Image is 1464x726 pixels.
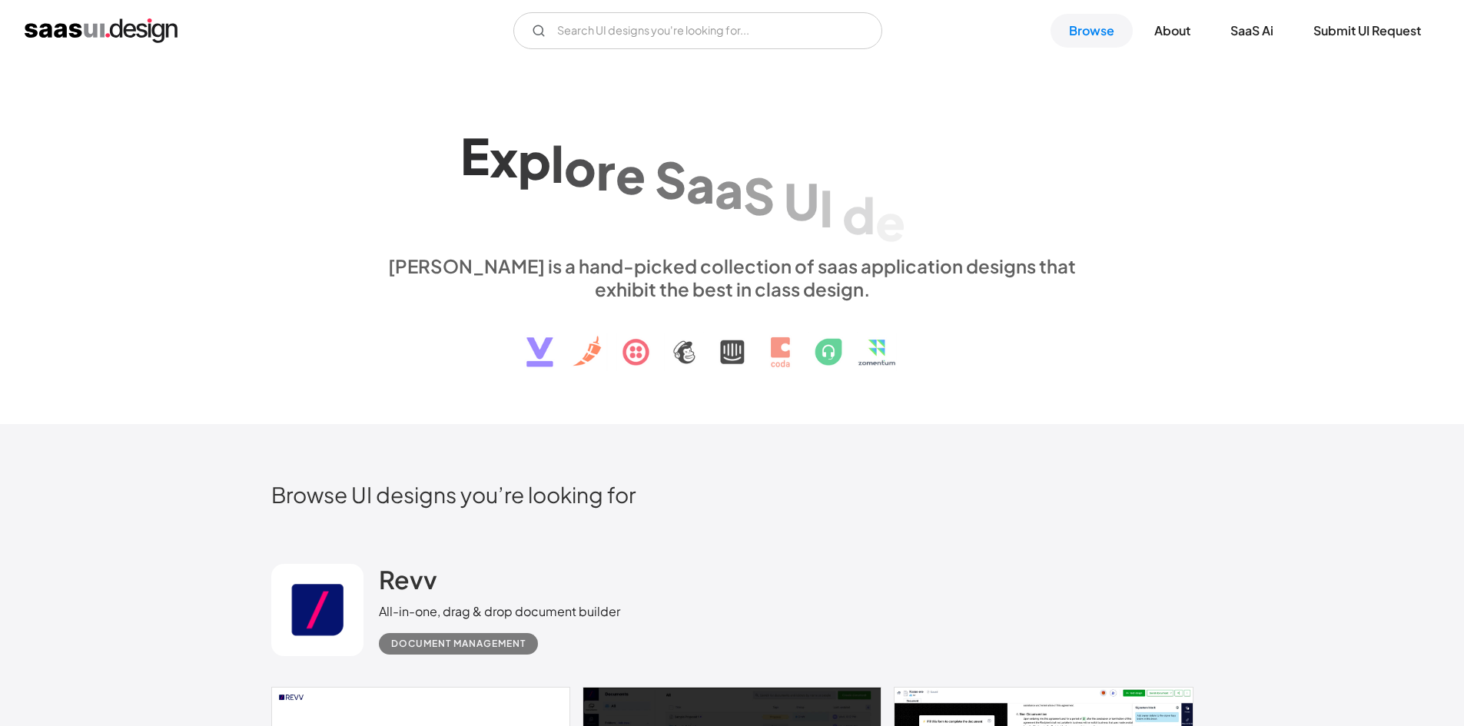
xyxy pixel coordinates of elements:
input: Search UI designs you're looking for... [513,12,882,49]
a: Revv [379,564,437,602]
a: SaaS Ai [1212,14,1292,48]
div: x [490,128,518,187]
h1: Explore SaaS UI design patterns & interactions. [379,121,1086,239]
a: Submit UI Request [1295,14,1439,48]
div: l [551,134,564,193]
div: o [564,138,596,197]
div: I [819,178,833,237]
div: p [518,131,551,190]
div: Document Management [391,635,526,653]
div: e [875,192,905,251]
h2: Revv [379,564,437,595]
div: S [655,150,686,209]
div: All-in-one, drag & drop document builder [379,602,620,621]
a: About [1136,14,1209,48]
div: [PERSON_NAME] is a hand-picked collection of saas application designs that exhibit the best in cl... [379,254,1086,300]
a: Browse [1051,14,1133,48]
img: text, icon, saas logo [500,300,965,380]
div: a [686,154,715,214]
div: S [743,166,775,225]
div: U [784,171,819,230]
h2: Browse UI designs you’re looking for [271,481,1193,508]
div: e [616,145,646,204]
div: d [842,185,875,244]
div: r [596,141,616,201]
div: E [460,126,490,185]
div: a [715,160,743,219]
